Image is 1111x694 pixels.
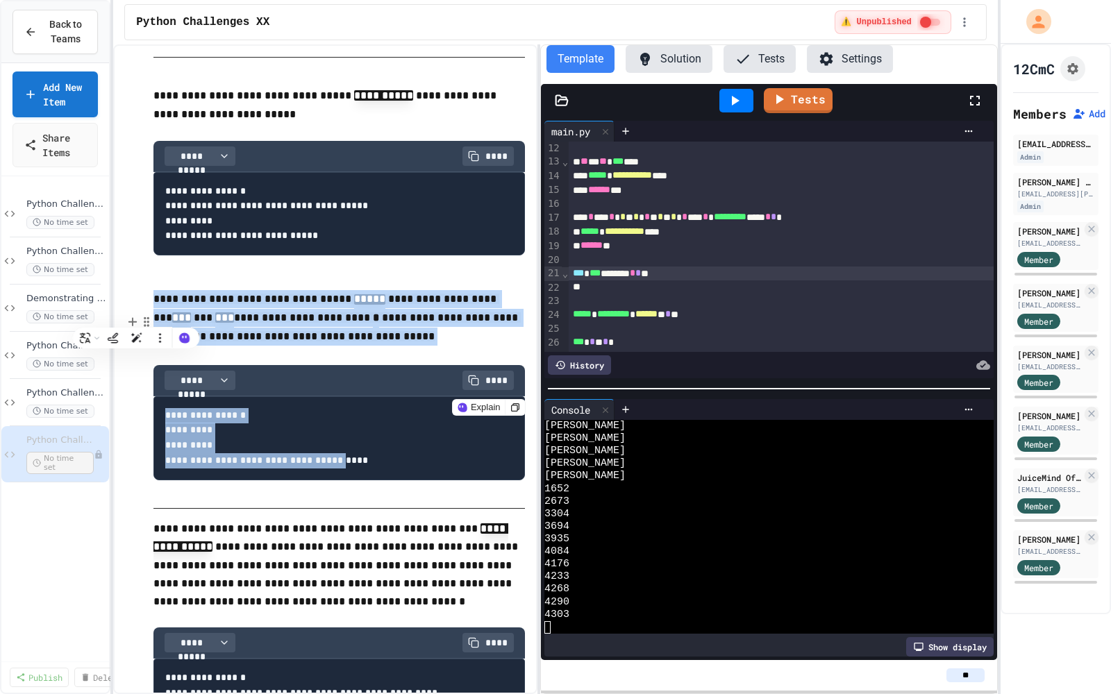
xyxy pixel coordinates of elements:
a: Publish [10,668,69,687]
div: 26 [544,336,562,350]
div: [PERSON_NAME] [1017,348,1082,361]
span: Member [1024,376,1053,389]
button: Add [1072,107,1105,121]
button: Tests [724,45,796,73]
button: Assignment Settings [1060,56,1085,81]
span: [PERSON_NAME] [544,445,626,457]
div: 21 [544,266,562,280]
div: [EMAIL_ADDRESS][DOMAIN_NAME] [1017,362,1082,372]
span: 4290 [544,596,569,609]
span: No time set [26,216,94,229]
div: main.py [544,124,597,139]
span: Demonstrating OOP Principles Task [26,293,106,305]
h2: Members [1013,104,1067,124]
a: Delete [74,668,128,687]
div: [PERSON_NAME] [1017,409,1082,422]
div: 18 [544,225,562,239]
div: 20 [544,253,562,267]
span: Member [1024,500,1053,512]
div: Show display [906,637,994,657]
span: Member [1024,315,1053,328]
span: Back to Teams [45,17,86,46]
div: [PERSON_NAME] dev [1017,176,1094,188]
span: [PERSON_NAME] [544,457,626,470]
a: Add New Item [12,71,98,117]
div: 16 [544,197,562,211]
span: 4303 [544,609,569,621]
span: 1652 [544,483,569,496]
span: [PERSON_NAME] [544,420,626,432]
span: Python Challenges XXIVc [26,198,106,210]
div: [PERSON_NAME] [1017,287,1082,299]
div: 22 [544,281,562,295]
span: 3935 [544,533,569,545]
div: Admin [1017,151,1044,163]
div: Admin [1017,201,1044,212]
div: [EMAIL_ADDRESS][DOMAIN_NAME] [1017,546,1082,557]
div: [EMAIL_ADDRESS][DOMAIN_NAME] [1017,423,1082,433]
span: Fold line [562,268,569,279]
div: 23 [544,294,562,308]
button: Solution [626,45,712,73]
div: [EMAIL_ADDRESS][DOMAIN_NAME] [1017,137,1094,150]
div: JuiceMind Official [1017,471,1082,484]
span: Python Challenges XXIV [26,340,106,352]
span: Member [1024,561,1053,574]
div: 19 [544,239,562,253]
div: 13 [544,155,562,169]
span: 4268 [544,583,569,595]
div: 17 [544,211,562,225]
div: [EMAIL_ADDRESS][PERSON_NAME][DOMAIN_NAME] [1017,189,1094,199]
div: Unpublished [94,450,103,459]
h1: 12CmC [1013,59,1055,78]
span: Member [1024,253,1053,266]
div: 24 [544,308,562,322]
div: History [548,355,611,375]
a: Share Items [12,123,98,167]
div: main.py [544,121,615,142]
span: 4084 [544,545,569,558]
span: 3694 [544,520,569,533]
div: 15 [544,183,562,197]
span: [PERSON_NAME] [544,470,626,482]
span: Python Challenges XXIVb [26,246,106,257]
div: [PERSON_NAME] [1017,225,1082,237]
button: Back to Teams [12,10,98,54]
div: [EMAIL_ADDRESS][DOMAIN_NAME] [1017,484,1082,495]
span: 2673 [544,496,569,508]
span: No time set [26,263,94,276]
span: 4233 [544,570,569,583]
div: ⚠️ Students cannot see this content! Click the toggle to publish it and make it visible to your c... [834,10,953,35]
span: Fold line [562,156,569,167]
span: No time set [26,310,94,323]
div: 25 [544,322,562,336]
span: Python Challenges VIIc [26,387,106,399]
span: [PERSON_NAME] [544,432,626,445]
div: [EMAIL_ADDRESS][DOMAIN_NAME] [1017,300,1082,310]
div: My Account [1012,6,1055,37]
span: 4176 [544,558,569,570]
span: Member [1024,438,1053,450]
div: [EMAIL_ADDRESS][DOMAIN_NAME] [1017,238,1082,248]
span: Python Challenges XX [26,434,94,446]
span: Python Challenges XX [136,14,269,31]
div: [PERSON_NAME] [1017,533,1082,545]
button: Settings [807,45,893,73]
div: Console [544,403,597,417]
div: 12 [544,142,562,155]
span: No time set [26,405,94,418]
button: Template [546,45,615,73]
span: No time set [26,357,94,371]
a: Tests [764,88,833,113]
span: No time set [26,452,94,474]
div: 14 [544,169,562,183]
span: ⚠️ Unpublished [840,17,912,28]
div: Console [544,399,615,420]
span: 3304 [544,508,569,520]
